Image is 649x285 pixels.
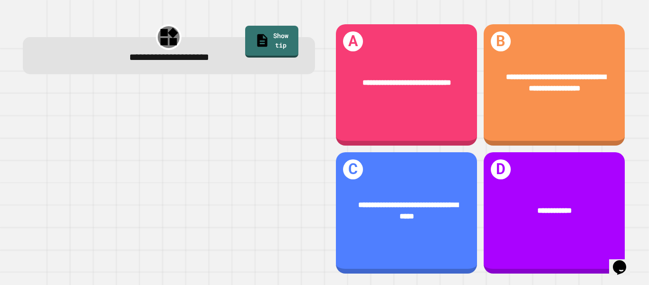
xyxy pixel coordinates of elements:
h1: D [491,159,511,180]
h1: B [491,31,511,52]
h1: A [343,31,363,52]
iframe: chat widget [609,247,639,275]
a: Show tip [245,26,298,58]
h1: C [343,159,363,180]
